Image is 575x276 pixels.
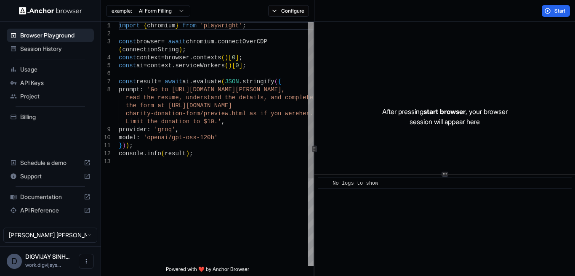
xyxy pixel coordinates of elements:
span: , [175,126,178,133]
span: ] [235,54,239,61]
div: 9 [101,126,111,134]
span: . [189,78,193,85]
span: Schedule a demo [20,159,80,167]
p: After pressing , your browser session will appear here [382,106,508,127]
span: read the resume, understand the details, and compl [126,94,303,101]
span: ; [242,62,246,69]
span: ] [239,62,242,69]
span: Documentation [20,193,80,201]
span: 0 [235,62,239,69]
span: ( [161,150,165,157]
span: ) [225,54,228,61]
div: Usage [7,63,94,76]
span: evaluate [193,78,221,85]
span: } [175,22,178,29]
div: 4 [101,54,111,62]
div: D [7,254,22,269]
span: her. [299,110,313,117]
span: ) [122,142,125,149]
span: start browser [423,107,466,116]
span: = [157,78,161,85]
button: Open menu [79,254,94,269]
span: 'Go to [URL][DOMAIN_NAME][PERSON_NAME], [147,86,285,93]
span: ; [242,22,246,29]
span: const [119,54,136,61]
span: import [119,22,140,29]
span: } [119,142,122,149]
div: 12 [101,150,111,158]
span: result [136,78,157,85]
span: ​ [322,179,326,188]
span: 0 [232,54,235,61]
span: API Keys [20,79,91,87]
span: Limit the donation to $10.' [126,118,221,125]
span: : [140,86,143,93]
div: 7 [101,78,111,86]
div: 3 [101,38,111,46]
span: ( [221,78,225,85]
span: work.digvijaysinh@gmail.com [25,262,61,268]
span: ( [274,78,278,85]
span: . [172,62,175,69]
span: . [214,38,218,45]
span: charity-donation-form/preview.html as if you were [126,110,299,117]
span: = [161,38,165,45]
span: { [278,78,281,85]
span: Billing [20,113,91,121]
span: 'openai/gpt-oss-120b' [144,134,218,141]
span: provider [119,126,147,133]
div: API Reference [7,204,94,217]
span: ) [179,46,182,53]
span: connectionString [122,46,178,53]
span: console [119,150,144,157]
span: Usage [20,65,91,74]
span: contexts [193,54,221,61]
span: info [147,150,161,157]
span: . [144,150,147,157]
span: [ [228,54,232,61]
button: Configure [268,5,309,17]
span: ( [221,54,225,61]
span: : [147,126,150,133]
span: = [161,54,165,61]
span: 'playwright' [200,22,242,29]
div: 8 [101,86,111,94]
span: chromium [186,38,214,45]
span: model [119,134,136,141]
span: const [119,62,136,69]
span: ( [225,62,228,69]
span: Session History [20,45,91,53]
span: serviceWorkers [175,62,225,69]
div: 6 [101,70,111,78]
span: ) [126,142,129,149]
div: Project [7,90,94,103]
span: ; [129,142,133,149]
span: JSON [225,78,239,85]
span: stringify [242,78,274,85]
span: ) [186,150,189,157]
span: browser [165,54,189,61]
div: Session History [7,42,94,56]
span: No logs to show [333,180,378,186]
span: the form at [URL][DOMAIN_NAME] [126,102,232,109]
span: context [147,62,172,69]
div: Browser Playground [7,29,94,42]
span: browser [136,38,161,45]
span: prompt [119,86,140,93]
span: chromium [147,22,175,29]
span: ai [136,62,144,69]
span: . [189,54,193,61]
span: Start [554,8,566,14]
span: const [119,38,136,45]
div: 5 [101,62,111,70]
span: connectOverCDP [218,38,267,45]
span: from [182,22,197,29]
span: : [136,134,140,141]
span: , [221,118,225,125]
div: API Keys [7,76,94,90]
span: result [165,150,186,157]
span: DIGVIJAY SINH CHAUHAN [25,253,69,260]
div: Schedule a demo [7,156,94,170]
span: . [239,78,242,85]
span: ; [239,54,242,61]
